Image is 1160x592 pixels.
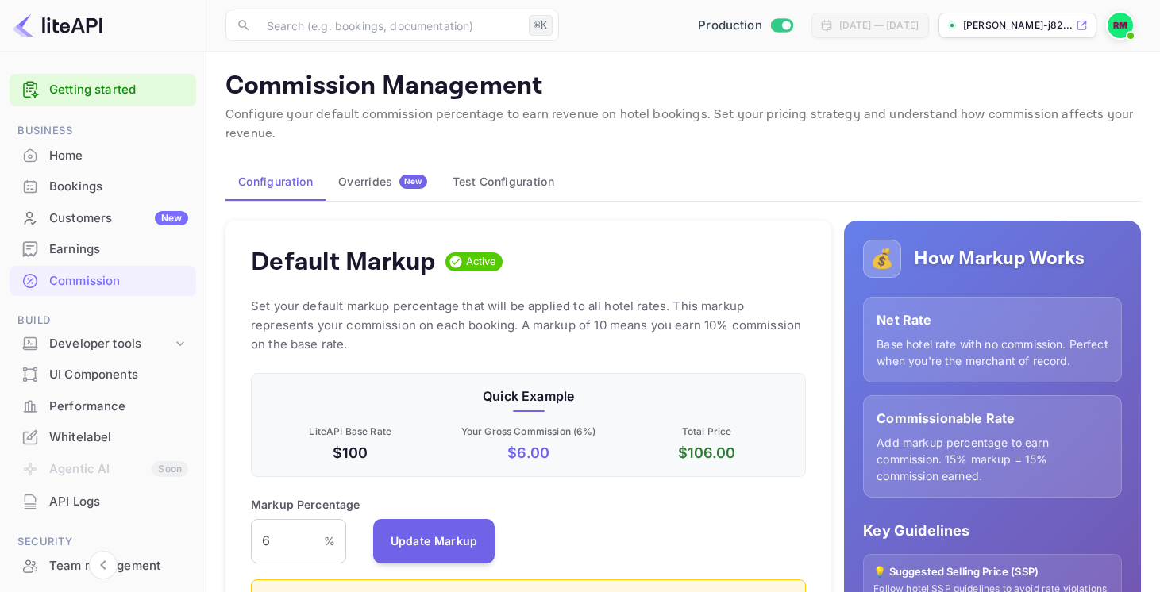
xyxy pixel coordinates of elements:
[10,203,196,234] div: CustomersNew
[13,13,102,38] img: LiteAPI logo
[10,422,196,453] div: Whitelabel
[49,240,188,259] div: Earnings
[251,519,324,563] input: 0
[10,486,196,516] a: API Logs
[10,74,196,106] div: Getting started
[10,551,196,582] div: Team management
[49,147,188,165] div: Home
[225,71,1141,102] p: Commission Management
[225,106,1141,144] p: Configure your default commission percentage to earn revenue on hotel bookings. Set your pricing ...
[49,210,188,228] div: Customers
[225,163,326,201] button: Configuration
[264,425,436,439] p: LiteAPI Base Rate
[839,18,919,33] div: [DATE] — [DATE]
[49,557,188,575] div: Team management
[870,244,894,273] p: 💰
[89,551,118,579] button: Collapse navigation
[10,266,196,297] div: Commission
[877,409,1108,428] p: Commissionable Rate
[877,434,1108,484] p: Add markup percentage to earn commission. 15% markup = 15% commission earned.
[529,15,553,36] div: ⌘K
[914,246,1085,271] h5: How Markup Works
[49,272,188,290] div: Commission
[10,391,196,421] a: Performance
[49,335,172,353] div: Developer tools
[49,366,188,384] div: UI Components
[10,234,196,263] a: Earnings
[10,266,196,295] a: Commission
[49,178,188,196] div: Bookings
[264,386,792,406] p: Quick Example
[873,564,1112,580] p: 💡 Suggested Selling Price (SSP)
[399,176,427,186] span: New
[877,336,1108,369] p: Base hotel rate with no commission. Perfect when you're the merchant of record.
[1108,13,1133,38] img: Rachael Murgatroyd
[440,163,567,201] button: Test Configuration
[442,442,614,463] p: $ 6.00
[155,211,188,225] div: New
[10,533,196,551] span: Security
[10,140,196,170] a: Home
[49,429,188,447] div: Whitelabel
[49,493,188,511] div: API Logs
[49,81,188,99] a: Getting started
[963,18,1073,33] p: [PERSON_NAME]-j82...
[10,330,196,358] div: Developer tools
[49,398,188,416] div: Performance
[698,17,762,35] span: Production
[324,532,335,549] p: %
[10,171,196,201] a: Bookings
[877,310,1108,329] p: Net Rate
[10,486,196,517] div: API Logs
[338,175,427,189] div: Overrides
[10,551,196,580] a: Team management
[251,297,806,354] p: Set your default markup percentage that will be applied to all hotel rates. This markup represent...
[621,425,792,439] p: Total Price
[10,391,196,422] div: Performance
[251,246,436,278] h4: Default Markup
[10,171,196,202] div: Bookings
[460,254,503,270] span: Active
[10,234,196,265] div: Earnings
[257,10,522,41] input: Search (e.g. bookings, documentation)
[251,496,360,513] p: Markup Percentage
[10,122,196,140] span: Business
[442,425,614,439] p: Your Gross Commission ( 6 %)
[692,17,799,35] div: Switch to Sandbox mode
[863,520,1122,541] p: Key Guidelines
[10,140,196,171] div: Home
[10,422,196,452] a: Whitelabel
[621,442,792,463] p: $ 106.00
[373,519,495,563] button: Update Markup
[264,442,436,463] p: $100
[10,203,196,233] a: CustomersNew
[10,312,196,329] span: Build
[10,359,196,390] div: UI Components
[10,359,196,389] a: UI Components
